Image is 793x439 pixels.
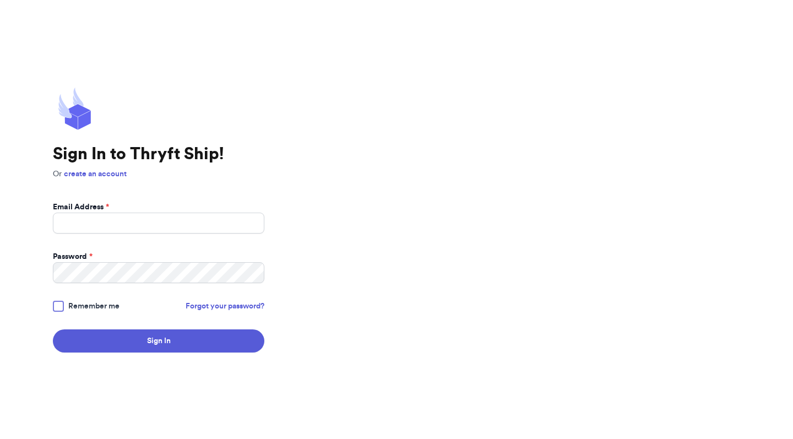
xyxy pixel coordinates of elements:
[186,301,264,312] a: Forgot your password?
[64,170,127,178] a: create an account
[53,202,109,213] label: Email Address
[53,144,264,164] h1: Sign In to Thryft Ship!
[53,329,264,353] button: Sign In
[53,251,93,262] label: Password
[53,169,264,180] p: Or
[68,301,120,312] span: Remember me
